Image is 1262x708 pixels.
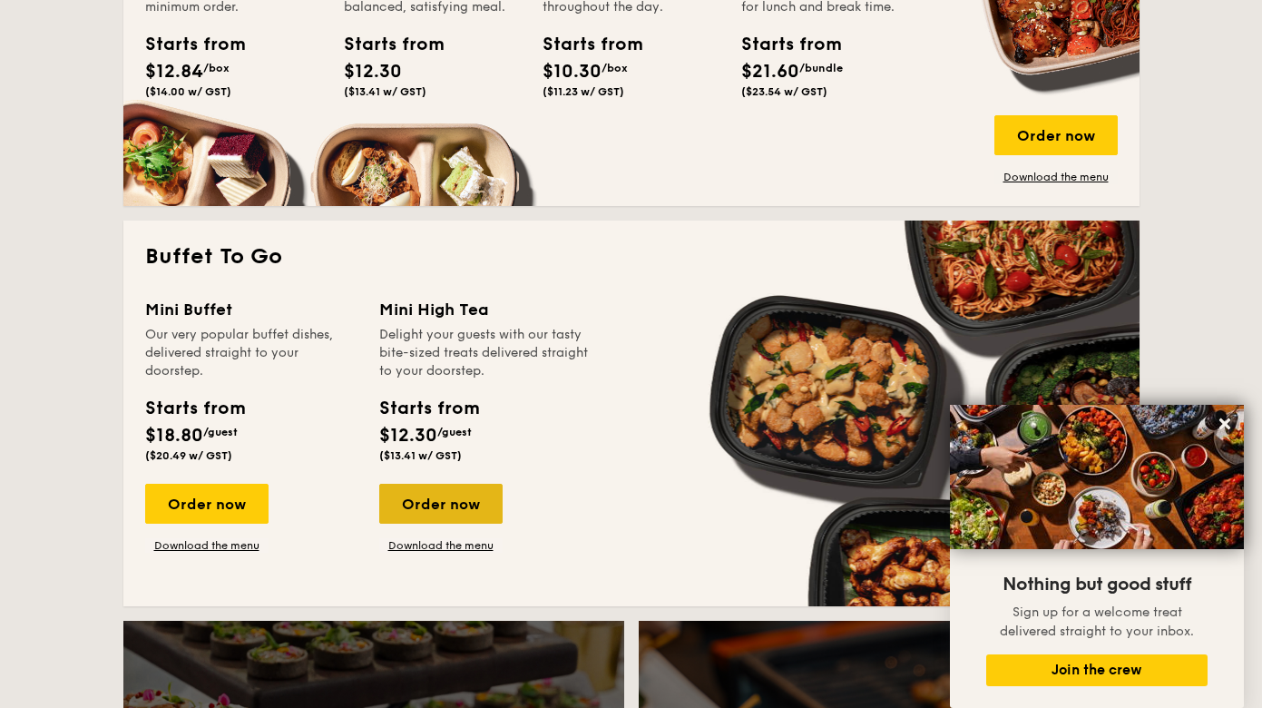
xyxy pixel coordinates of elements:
[203,426,238,438] span: /guest
[145,326,357,380] div: Our very popular buffet dishes, delivered straight to your doorstep.
[994,170,1118,184] a: Download the menu
[145,242,1118,271] h2: Buffet To Go
[379,449,462,462] span: ($13.41 w/ GST)
[437,426,472,438] span: /guest
[1210,409,1239,438] button: Close
[1000,605,1194,639] span: Sign up for a welcome treat delivered straight to your inbox.
[379,395,478,422] div: Starts from
[379,484,503,524] div: Order now
[344,61,402,83] span: $12.30
[986,654,1208,686] button: Join the crew
[602,62,628,74] span: /box
[950,405,1244,549] img: DSC07876-Edit02-Large.jpeg
[145,538,269,553] a: Download the menu
[145,31,227,58] div: Starts from
[543,61,602,83] span: $10.30
[344,85,426,98] span: ($13.41 w/ GST)
[543,31,624,58] div: Starts from
[145,449,232,462] span: ($20.49 w/ GST)
[145,484,269,524] div: Order now
[994,115,1118,155] div: Order now
[145,61,203,83] span: $12.84
[741,85,827,98] span: ($23.54 w/ GST)
[379,538,503,553] a: Download the menu
[741,31,823,58] div: Starts from
[379,297,592,322] div: Mini High Tea
[799,62,843,74] span: /bundle
[145,297,357,322] div: Mini Buffet
[741,61,799,83] span: $21.60
[379,326,592,380] div: Delight your guests with our tasty bite-sized treats delivered straight to your doorstep.
[145,425,203,447] span: $18.80
[145,395,244,422] div: Starts from
[1003,574,1191,595] span: Nothing but good stuff
[344,31,426,58] div: Starts from
[543,85,624,98] span: ($11.23 w/ GST)
[203,62,230,74] span: /box
[145,85,231,98] span: ($14.00 w/ GST)
[379,425,437,447] span: $12.30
